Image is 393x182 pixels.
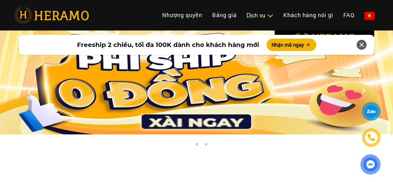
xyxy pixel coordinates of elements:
[203,142,209,149] button: 3
[194,142,200,149] button: 2
[184,142,190,149] button: 1
[157,8,207,22] a: Nhượng quyền
[247,11,273,20] div: Dịch vụ
[364,12,374,20] img: vn-flag.png
[338,8,359,22] a: FAQ
[77,40,259,49] span: Freeship 2 chiều, tối đa 100K dành cho khách hàng mới
[207,8,242,22] a: Bảng giá
[278,8,338,22] a: Khách hàng nói gì
[368,134,375,141] img: phone-icon
[363,129,380,146] a: phone-icon
[14,7,89,23] img: heramo-logo.png
[267,13,273,19] img: subToggleIcon
[267,39,316,51] button: Nhận mã ngay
